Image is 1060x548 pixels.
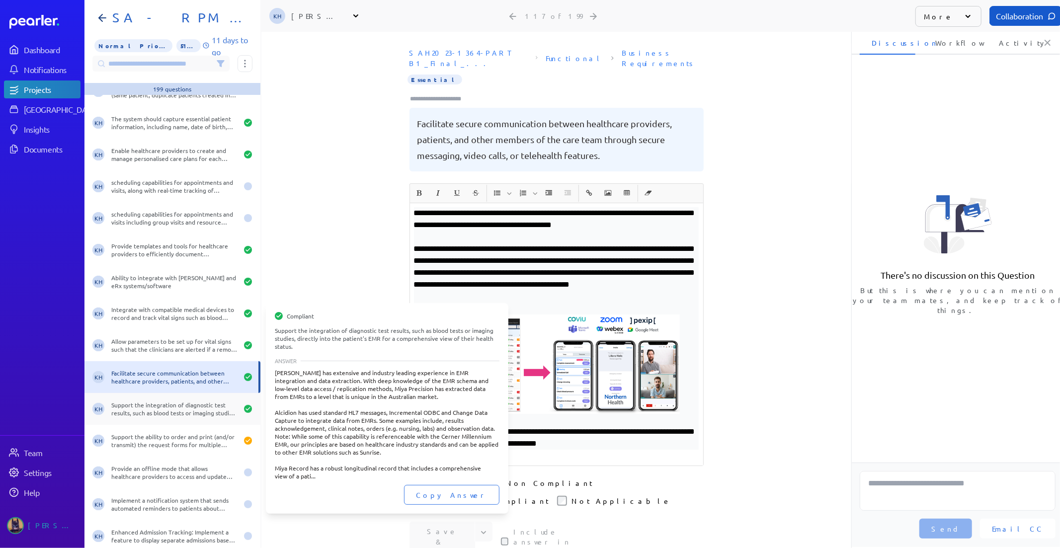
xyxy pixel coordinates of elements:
[489,185,513,202] span: Insert Unordered List
[291,11,341,21] div: [PERSON_NAME]
[92,180,104,192] span: Kaye Hocking
[24,84,80,94] div: Projects
[417,116,696,163] pre: Facilitate secure communication between healthcare providers, patients, and other members of the ...
[24,144,80,154] div: Documents
[923,31,979,55] li: Workflow
[92,435,104,447] span: Kaye Hocking
[111,274,238,290] div: Ability to integrate with [PERSON_NAME] and eRx systems/software
[540,185,558,202] span: Increase Indent
[980,519,1056,539] button: Email CC
[416,490,488,500] span: Copy Answer
[287,312,314,320] span: Compliant
[111,528,238,544] div: Enhanced Admission Tracking: Implement a feature to display separate admissions based on service ...
[92,149,104,160] span: Kaye Hocking
[24,104,98,114] div: [GEOGRAPHIC_DATA]
[269,8,285,24] span: Kaye Hocking
[9,15,81,29] a: Dashboard
[429,185,447,202] span: Italic
[92,467,104,478] span: Kaye Hocking
[4,464,81,481] a: Settings
[467,185,485,202] span: Strike through
[4,483,81,501] a: Help
[92,244,104,256] span: Kaye Hocking
[92,117,104,129] span: Kaye Hocking
[92,276,104,288] span: Kaye Hocking
[489,185,506,202] button: Insert Unordered List
[992,524,1044,534] span: Email CC
[411,185,428,202] button: Bold
[92,212,104,224] span: Kaye Hocking
[176,39,201,52] span: 51% of Questions Completed
[111,178,238,194] div: scheduling capabilities for appointments and visits, along with real-time tracking of healthcare ...
[111,147,238,162] div: Enable healthcare providers to create and manage personalised care plans for each patient, outlin...
[525,11,582,20] div: 117 of 199
[515,185,532,202] button: Insert Ordered List
[559,185,577,202] span: Decrease Indent
[618,185,636,202] span: Insert table
[275,326,499,350] div: Support the integration of diagnostic test results, such as blood tests or imaging studies, direc...
[111,115,238,131] div: The system should capture essential patient information, including name, date of birth, contact d...
[581,185,598,202] button: Insert link
[92,530,104,542] span: Kaye Hocking
[212,34,252,58] p: 11 days to go
[860,31,915,55] li: Discussion
[24,45,80,55] div: Dashboard
[931,524,960,534] span: Send
[640,185,657,202] span: Clear Formatting
[154,85,192,93] div: 199 questions
[92,403,104,415] span: Kaye Hocking
[111,496,238,512] div: Implement a notification system that sends automated reminders to patients about upcoming appoint...
[4,513,81,538] a: Tung Nguyen's photo[PERSON_NAME]
[600,185,617,202] button: Insert Image
[92,498,104,510] span: Kaye Hocking
[501,538,509,546] input: This checkbox controls whether your answer will be included in the Answer Library for future use
[111,210,238,226] div: scheduling capabilities for appointments and visits including group visits and resource bookings
[618,44,707,73] span: Section: Business Requirements
[409,94,471,104] input: Type here to add tags
[24,124,80,134] div: Insights
[414,314,680,414] img: eAgz72t7FL2oGWQyCFDhgwZMmTIkGMqrfNZyWQlkpDhrgHiMXB8UXUZHYc8ZljiU51ADjk6GSRyyJAhQ4YMGTLkGEslBiEKlU...
[924,11,953,21] p: More
[275,369,499,480] div: [PERSON_NAME] has extensive and industry leading experience in EMR integration and data extractio...
[275,358,297,364] span: ANSWER
[919,519,972,539] button: Send
[468,185,485,202] button: Strike through
[449,185,466,202] button: Underline
[4,120,81,138] a: Insights
[506,478,593,488] label: Non Compliant
[111,306,238,321] div: Integrate with compatible medical devices to record and track vital signs such as blood pressure,...
[111,465,238,480] div: Provide an offline mode that allows healthcare providers to access and update patient records eve...
[406,44,532,73] span: Document: SAH2023-1364-PART B1_Final_Alcidion response.xlsx
[881,269,1035,281] p: There's no discussion on this Question
[111,433,238,449] div: Support the ability to order and print (and/or transmit) the request forms for multiple pathology...
[111,401,238,417] div: Support the integration of diagnostic test results, such as blood tests or imaging studies, direc...
[599,185,617,202] span: Insert Image
[430,185,447,202] button: Italic
[4,61,81,78] a: Notifications
[24,448,80,458] div: Team
[514,185,539,202] span: Insert Ordered List
[94,39,172,52] span: Priority
[4,80,81,98] a: Projects
[640,185,657,202] button: Clear Formatting
[987,31,1043,55] li: Activity
[4,140,81,158] a: Documents
[4,100,81,118] a: [GEOGRAPHIC_DATA]
[408,75,462,84] span: Importance Essential
[111,242,238,258] div: Provide templates and tools for healthcare providers to efficiently document observations, assess...
[28,517,78,534] div: [PERSON_NAME]
[619,185,636,202] button: Insert table
[24,65,80,75] div: Notifications
[108,10,245,26] h1: SA - RPM - Part B1
[541,185,558,202] button: Increase Indent
[92,308,104,319] span: Kaye Hocking
[542,49,607,68] span: Sheet: Functional
[92,371,104,383] span: Kaye Hocking
[92,339,104,351] span: Kaye Hocking
[4,444,81,462] a: Team
[7,517,24,534] img: Tung Nguyen
[111,337,238,353] div: Allow parameters to be set up for vital signs such that the clinicians are alerted if a remote vi...
[4,41,81,59] a: Dashboard
[111,369,238,385] div: Facilitate secure communication between healthcare providers, patients, and other members of the ...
